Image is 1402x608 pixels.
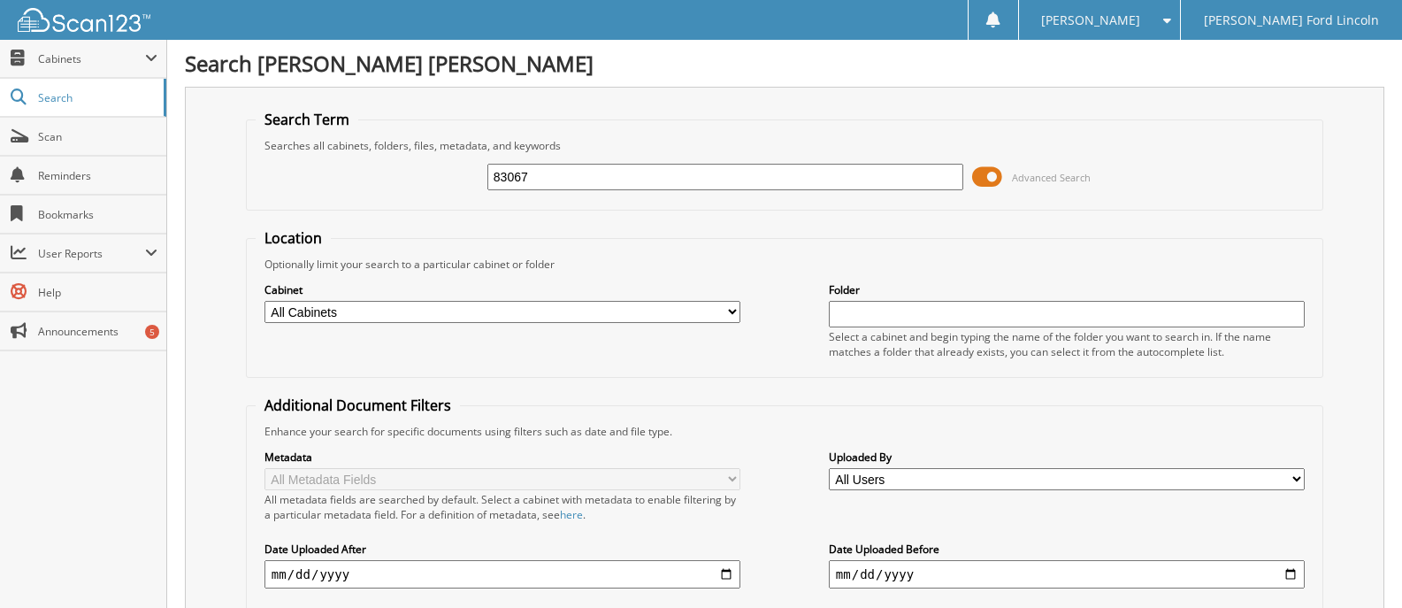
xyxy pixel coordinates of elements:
[38,246,145,261] span: User Reports
[829,450,1305,465] label: Uploaded By
[256,228,331,248] legend: Location
[185,49,1384,78] h1: Search [PERSON_NAME] [PERSON_NAME]
[256,424,1314,439] div: Enhance your search for specific documents using filters such as date and file type.
[560,507,583,522] a: here
[1204,15,1379,26] span: [PERSON_NAME] Ford Lincoln
[264,492,740,522] div: All metadata fields are searched by default. Select a cabinet with metadata to enable filtering b...
[264,560,740,589] input: start
[38,285,157,300] span: Help
[18,8,150,32] img: scan123-logo-white.svg
[145,325,159,339] div: 5
[264,542,740,557] label: Date Uploaded After
[38,51,145,66] span: Cabinets
[38,90,155,105] span: Search
[264,450,740,465] label: Metadata
[264,282,740,297] label: Cabinet
[829,329,1305,359] div: Select a cabinet and begin typing the name of the folder you want to search in. If the name match...
[38,207,157,222] span: Bookmarks
[256,257,1314,272] div: Optionally limit your search to a particular cabinet or folder
[38,168,157,183] span: Reminders
[256,396,460,415] legend: Additional Document Filters
[1012,171,1091,184] span: Advanced Search
[256,110,358,129] legend: Search Term
[256,138,1314,153] div: Searches all cabinets, folders, files, metadata, and keywords
[1041,15,1140,26] span: [PERSON_NAME]
[829,542,1305,557] label: Date Uploaded Before
[38,129,157,144] span: Scan
[38,324,157,339] span: Announcements
[829,282,1305,297] label: Folder
[829,560,1305,589] input: end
